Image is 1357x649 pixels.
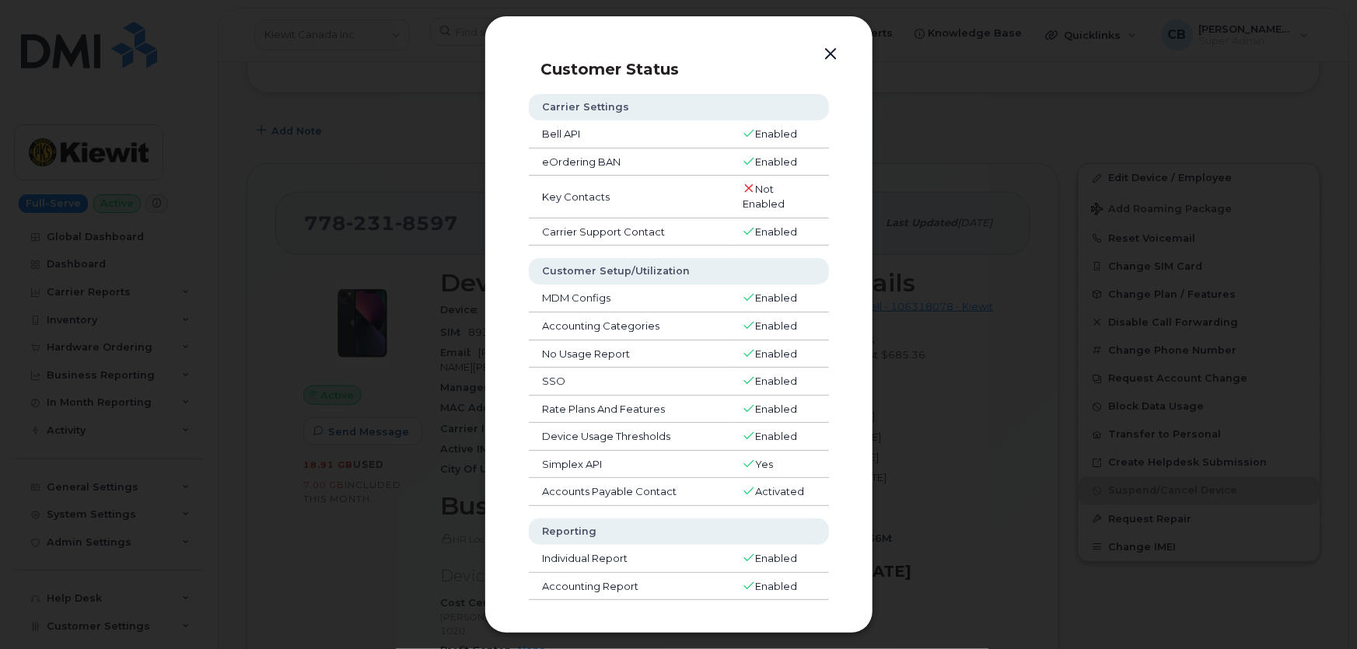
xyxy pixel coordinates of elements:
[541,60,845,79] p: Customer Status
[529,284,729,312] td: MDM Configs
[529,258,829,284] th: Customer Setup/Utilization
[529,451,729,479] td: Simplex API
[529,340,729,368] td: No Usage Report
[755,580,797,592] span: Enabled
[755,225,797,238] span: Enabled
[529,573,729,601] td: Accounting Report
[529,368,729,396] td: SSO
[755,458,773,470] span: Yes
[529,148,729,176] td: eOrdering BAN
[755,403,797,415] span: Enabled
[529,423,729,451] td: Device Usage Thresholds
[755,319,797,332] span: Enabled
[529,545,729,573] td: Individual Report
[529,312,729,340] td: Accounting Categories
[529,478,729,506] td: Accounts Payable Contact
[529,94,829,120] th: Carrier Settings
[755,552,797,564] span: Enabled
[529,600,729,628] td: Managerial Report
[529,518,829,545] th: Reporting
[755,347,797,360] span: Enabled
[743,183,785,210] span: Not Enabled
[755,430,797,442] span: Enabled
[755,127,797,140] span: Enabled
[755,155,797,168] span: Enabled
[1289,581,1345,637] iframe: Messenger Launcher
[529,176,729,218] td: Key Contacts
[755,375,797,387] span: Enabled
[529,218,729,246] td: Carrier Support Contact
[755,291,797,304] span: Enabled
[529,120,729,148] td: Bell API
[755,485,804,497] span: Activated
[529,396,729,424] td: Rate Plans And Features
